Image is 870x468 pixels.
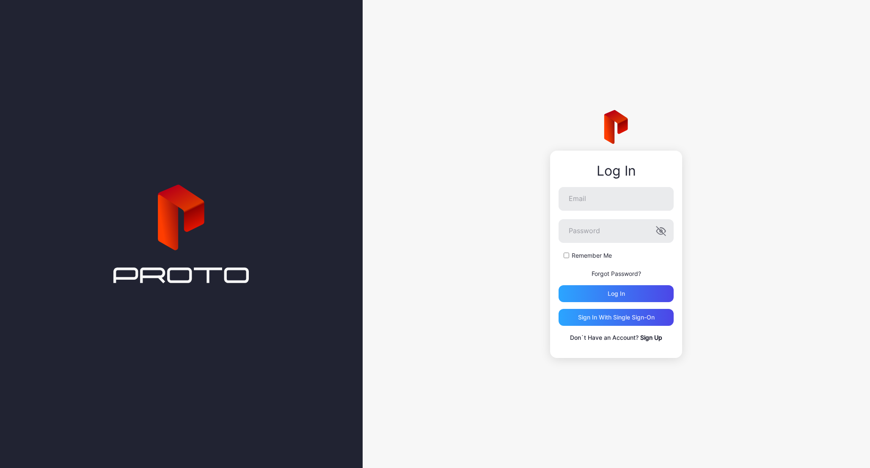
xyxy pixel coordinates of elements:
[559,219,674,243] input: Password
[572,251,612,260] label: Remember Me
[559,309,674,326] button: Sign in With Single Sign-On
[559,333,674,343] p: Don`t Have an Account?
[608,290,625,297] div: Log in
[640,334,662,341] a: Sign Up
[592,270,641,277] a: Forgot Password?
[559,187,674,211] input: Email
[656,226,666,236] button: Password
[578,314,655,321] div: Sign in With Single Sign-On
[559,163,674,179] div: Log In
[559,285,674,302] button: Log in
